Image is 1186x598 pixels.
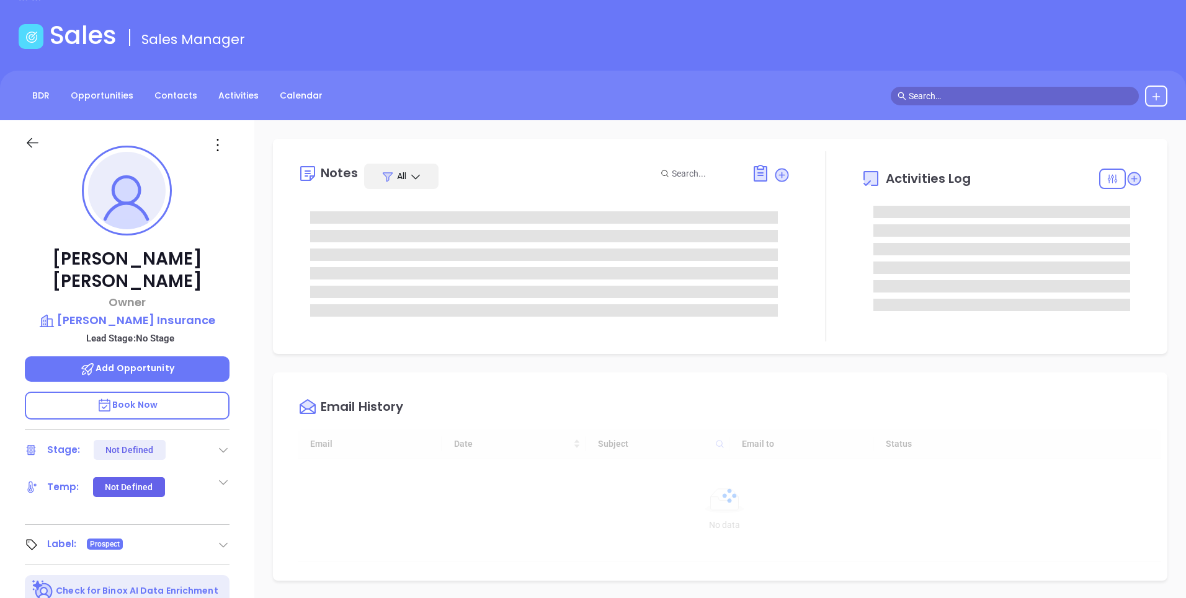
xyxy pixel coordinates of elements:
img: profile-user [88,152,166,229]
div: Temp: [47,478,79,496]
input: Search… [909,89,1132,103]
a: Calendar [272,86,330,106]
p: Lead Stage: No Stage [31,330,230,346]
p: [PERSON_NAME] [PERSON_NAME] [25,248,230,292]
span: Add Opportunity [80,362,174,374]
div: Not Defined [105,477,153,497]
div: Label: [47,535,77,553]
div: Stage: [47,441,81,459]
a: Opportunities [63,86,141,106]
a: [PERSON_NAME] Insurance [25,312,230,329]
span: search [898,92,906,100]
div: Email History [321,400,403,417]
p: Check for Binox AI Data Enrichment [56,584,218,597]
a: Activities [211,86,266,106]
span: Book Now [97,398,158,411]
span: Prospect [90,537,120,551]
span: All [397,170,406,182]
input: Search... [672,167,738,180]
a: Contacts [147,86,205,106]
a: BDR [25,86,57,106]
div: Notes [321,167,359,179]
h1: Sales [50,20,117,50]
p: Owner [25,294,230,310]
div: Not Defined [105,440,153,460]
span: Activities Log [886,172,971,185]
span: Sales Manager [141,30,245,49]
